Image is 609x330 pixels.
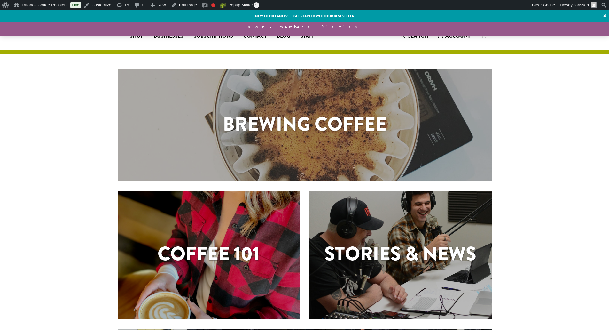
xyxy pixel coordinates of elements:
[301,32,315,40] span: Staff
[118,110,492,139] h1: Brewing Coffee
[118,239,300,268] h1: Coffee 101
[309,239,492,268] h1: Stories & News
[395,31,433,41] a: Search
[295,31,320,41] a: Staff
[600,10,609,22] a: ×
[408,32,428,40] span: Search
[445,32,470,40] span: Account
[243,32,267,40] span: Contact
[125,31,149,41] a: Shop
[154,32,183,40] span: Businesses
[194,32,233,40] span: Subscriptions
[320,23,362,30] a: Dismiss
[309,191,492,319] a: Stories & News
[211,3,215,7] div: Focus keyphrase not set
[118,191,300,319] a: Coffee 101
[254,2,259,8] span: 0
[277,32,290,40] span: Blog
[130,32,144,40] span: Shop
[293,13,354,19] a: Get started with our best seller
[118,69,492,181] a: Brewing Coffee
[574,3,589,7] span: carissah
[70,2,81,8] a: Live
